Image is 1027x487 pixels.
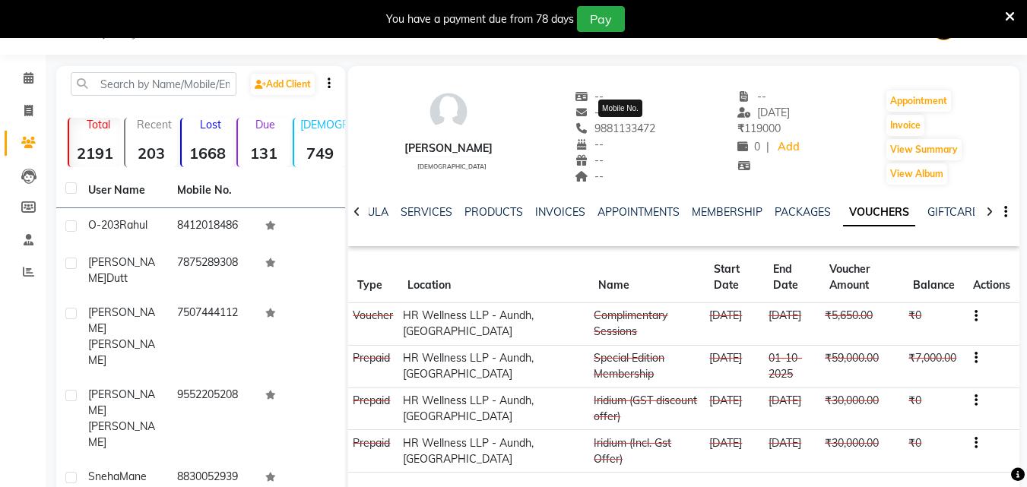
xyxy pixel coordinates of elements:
td: [DATE] [705,430,764,473]
span: Sneha [88,470,119,483]
img: avatar [426,89,471,134]
p: [DEMOGRAPHIC_DATA] [300,118,346,131]
th: Mobile No. [168,173,257,208]
td: 8412018486 [168,208,257,245]
td: Voucher [348,303,398,346]
td: ₹0 [904,303,964,346]
td: 7875289308 [168,245,257,296]
span: -- [575,106,604,119]
td: [DATE] [764,387,820,430]
th: Location [398,252,589,303]
a: VOUCHERS [843,199,915,226]
span: [PERSON_NAME] [88,387,155,417]
td: [DATE] [764,303,820,346]
button: View Album [886,163,947,185]
th: Voucher Amount [820,252,904,303]
span: O-203 [88,218,119,232]
button: Pay [577,6,625,32]
span: [DEMOGRAPHIC_DATA] [417,163,487,170]
td: HR Wellness LLP - Aundh, [GEOGRAPHIC_DATA] [398,303,589,346]
a: SERVICES [401,205,452,219]
a: INVOICES [535,205,585,219]
td: 9552205208 [168,378,257,460]
a: Add Client [251,74,315,95]
a: Add [775,137,802,158]
span: 0 [737,140,760,153]
td: ₹7,000.00 [904,345,964,387]
th: User Name [79,173,168,208]
span: 9881133472 [575,122,655,135]
td: Complimentary Sessions [589,303,705,346]
span: [DATE] [737,106,790,119]
span: -- [575,153,604,167]
td: HR Wellness LLP - Aundh, [GEOGRAPHIC_DATA] [398,345,589,387]
td: Prepaid [348,345,398,387]
td: Prepaid [348,430,398,473]
td: ₹59,000.00 [820,345,904,387]
th: Name [589,252,705,303]
th: Type [348,252,398,303]
th: Start Date [705,252,764,303]
span: ₹ [737,122,744,135]
button: Appointment [886,90,951,112]
td: HR Wellness LLP - Aundh, [GEOGRAPHIC_DATA] [398,430,589,473]
td: ₹5,650.00 [820,303,904,346]
span: [PERSON_NAME] [88,419,155,449]
td: Special Edition Membership [589,345,705,387]
strong: 131 [238,144,290,163]
span: -- [575,138,604,151]
span: 119000 [737,122,781,135]
input: Search by Name/Mobile/Email/Code [71,72,236,96]
p: Total [75,118,121,131]
strong: 203 [125,144,177,163]
span: -- [575,169,604,183]
td: [DATE] [705,345,764,387]
a: MEMBERSHIP [692,205,762,219]
td: Iridium (Incl. Gst Offer) [589,430,705,473]
th: Actions [964,252,1019,303]
button: View Summary [886,139,962,160]
span: Mane [119,470,147,483]
td: Iridium (GST discount offer) [589,387,705,430]
button: Invoice [886,115,924,136]
td: ₹0 [904,430,964,473]
span: [PERSON_NAME] [88,305,155,335]
a: PACKAGES [775,205,831,219]
div: You have a payment due from 78 days [386,11,574,27]
span: -- [575,90,604,103]
span: Dutt [106,271,128,285]
a: GIFTCARDS [927,205,987,219]
td: [DATE] [705,303,764,346]
td: [DATE] [705,387,764,430]
a: PRODUCTS [464,205,523,219]
span: Rahul [119,218,147,232]
span: | [766,139,769,155]
td: ₹30,000.00 [820,387,904,430]
strong: 749 [294,144,346,163]
p: Due [241,118,290,131]
th: End Date [764,252,820,303]
td: HR Wellness LLP - Aundh, [GEOGRAPHIC_DATA] [398,387,589,430]
th: Balance [904,252,964,303]
span: [PERSON_NAME] [88,337,155,367]
td: [DATE] [764,430,820,473]
td: 01-10-2025 [764,345,820,387]
strong: 2191 [69,144,121,163]
span: -- [737,90,766,103]
span: [PERSON_NAME] [88,255,155,285]
a: APPOINTMENTS [597,205,680,219]
td: ₹30,000.00 [820,430,904,473]
p: Lost [188,118,233,131]
div: [PERSON_NAME] [404,141,493,157]
div: Mobile No. [598,100,642,117]
td: 7507444112 [168,296,257,378]
td: Prepaid [348,387,398,430]
strong: 1668 [182,144,233,163]
p: Recent [132,118,177,131]
td: ₹0 [904,387,964,430]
